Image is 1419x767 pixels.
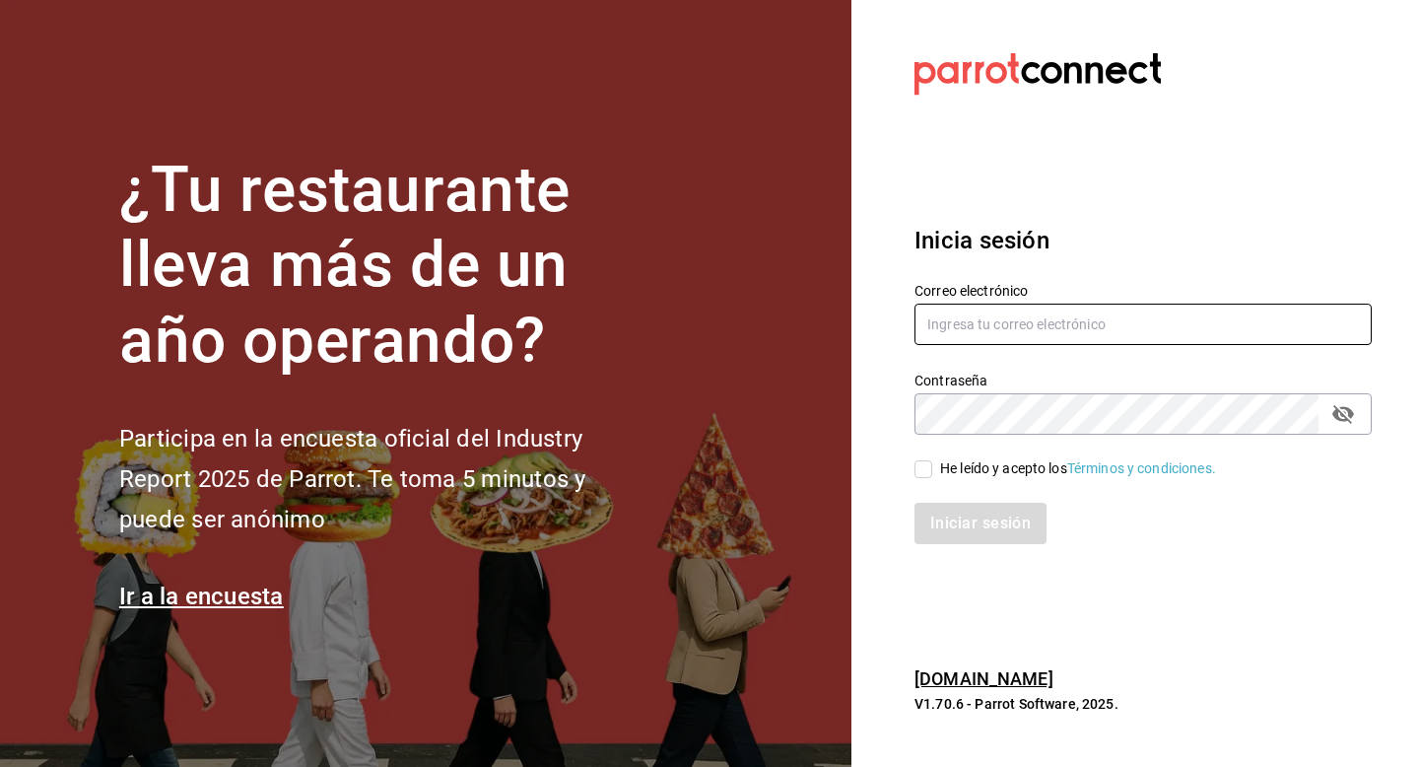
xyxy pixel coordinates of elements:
[914,223,1372,258] h3: Inicia sesión
[1067,460,1216,476] a: Términos y condiciones.
[940,458,1216,479] div: He leído y acepto los
[914,283,1372,297] label: Correo electrónico
[1326,397,1360,431] button: passwordField
[119,419,651,539] h2: Participa en la encuesta oficial del Industry Report 2025 de Parrot. Te toma 5 minutos y puede se...
[914,694,1372,714] p: V1.70.6 - Parrot Software, 2025.
[914,304,1372,345] input: Ingresa tu correo electrónico
[119,583,284,610] a: Ir a la encuesta
[914,668,1053,689] a: [DOMAIN_NAME]
[119,153,651,380] h1: ¿Tu restaurante lleva más de un año operando?
[914,373,1372,386] label: Contraseña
